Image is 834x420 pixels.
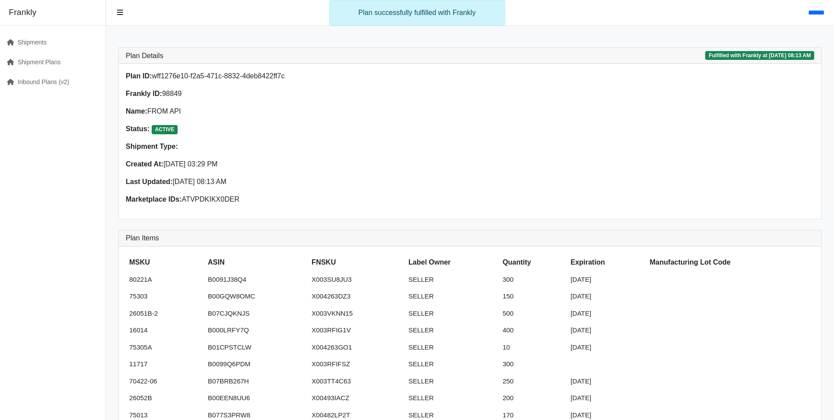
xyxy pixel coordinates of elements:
[126,143,178,150] strong: Shipment Type:
[204,390,308,407] td: B00EEN8UU6
[705,51,814,60] span: Fulfilled with Frankly at [DATE] 08:13 AM
[126,234,814,242] h3: Plan Items
[126,52,163,60] h3: Plan Details
[126,195,182,203] strong: Marketplace IDs:
[308,339,405,356] td: X004263GO1
[308,356,405,373] td: X003RFIFSZ
[405,356,499,373] td: SELLER
[126,356,204,373] td: 11717
[126,107,147,115] strong: Name:
[204,305,308,322] td: B07CJQKNJS
[152,125,178,134] span: ACTIVE
[126,88,465,99] p: 98849
[204,373,308,390] td: B07BRB267H
[405,373,499,390] td: SELLER
[126,271,204,288] td: 80221A
[308,305,405,322] td: X003VKNN15
[499,288,567,305] td: 150
[126,339,204,356] td: 75305A
[126,160,164,168] strong: Created At:
[126,106,465,117] p: FROM API
[308,271,405,288] td: X003SU8JU3
[567,305,646,322] td: [DATE]
[567,254,646,271] th: Expiration
[308,288,405,305] td: X004263DZ3
[405,305,499,322] td: SELLER
[204,288,308,305] td: B00GQW8OMC
[567,339,646,356] td: [DATE]
[308,322,405,339] td: X003RFIG1V
[126,373,204,390] td: 70422-06
[405,390,499,407] td: SELLER
[499,322,567,339] td: 400
[499,373,567,390] td: 250
[126,305,204,322] td: 26051B-2
[204,322,308,339] td: B000LRFY7Q
[499,271,567,288] td: 300
[126,178,173,185] strong: Last Updated:
[567,373,646,390] td: [DATE]
[126,390,204,407] td: 26052B
[567,271,646,288] td: [DATE]
[567,322,646,339] td: [DATE]
[499,339,567,356] td: 10
[126,288,204,305] td: 75303
[308,373,405,390] td: X003TT4C63
[126,90,162,97] strong: Frankly ID:
[126,177,465,187] p: [DATE] 08:13 AM
[204,339,308,356] td: B01CPSTCLW
[126,254,204,271] th: MSKU
[499,305,567,322] td: 500
[204,356,308,373] td: B0099Q6PDM
[499,356,567,373] td: 300
[126,72,152,80] strong: Plan ID:
[405,322,499,339] td: SELLER
[204,271,308,288] td: B0091J38Q4
[126,322,204,339] td: 16014
[126,71,465,81] p: wff1276e10-f2a5-471c-8832-4deb8422ff7c
[308,254,405,271] th: FNSKU
[646,254,814,271] th: Manufacturing Lot Code
[126,125,149,133] strong: Status:
[499,390,567,407] td: 200
[204,254,308,271] th: ASIN
[405,288,499,305] td: SELLER
[499,254,567,271] th: Quantity
[405,254,499,271] th: Label Owner
[567,288,646,305] td: [DATE]
[126,159,465,169] p: [DATE] 03:29 PM
[567,390,646,407] td: [DATE]
[405,339,499,356] td: SELLER
[126,194,465,205] p: ATVPDKIKX0DER
[405,271,499,288] td: SELLER
[308,390,405,407] td: X00493IACZ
